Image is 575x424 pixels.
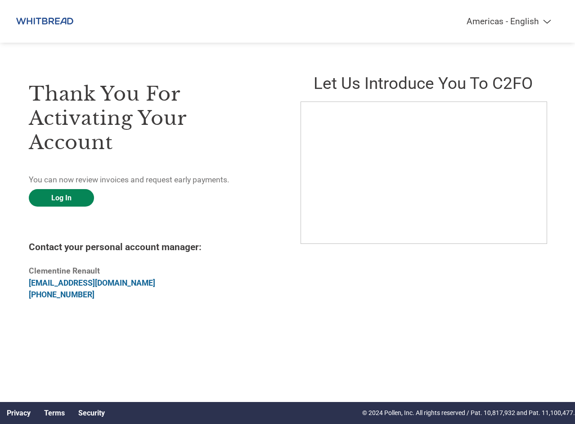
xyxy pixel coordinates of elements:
[44,409,65,417] a: Terms
[7,9,83,34] img: Whitbread
[29,290,94,299] a: [PHONE_NUMBER]
[29,174,274,185] p: You can now review invoices and request early payments.
[29,242,274,252] h4: Contact your personal account manager:
[29,278,155,287] a: [EMAIL_ADDRESS][DOMAIN_NAME]
[29,266,100,275] b: Clementine Renault
[7,409,31,417] a: Privacy
[301,74,546,93] h2: Let us introduce you to C2FO
[29,82,274,155] h3: Thank you for activating your account
[362,408,575,418] p: © 2024 Pollen, Inc. All rights reserved / Pat. 10,817,932 and Pat. 11,100,477.
[301,102,547,244] iframe: C2FO Introduction Video
[78,409,105,417] a: Security
[29,189,94,207] a: Log In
